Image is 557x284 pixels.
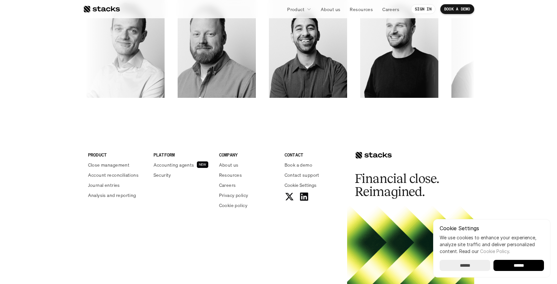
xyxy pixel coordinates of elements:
p: Resources [219,172,242,178]
a: Security [154,172,211,178]
a: Careers [378,3,403,15]
p: Cookie Settings [440,226,544,231]
p: Accounting agents [154,161,194,168]
a: BOOK A DEMO [440,4,474,14]
a: Careers [219,182,277,188]
p: PLATFORM [154,151,211,158]
p: Product [287,6,304,13]
h2: Financial close. Reimagined. [355,172,453,198]
p: Journal entries [88,182,120,188]
p: Cookie policy [219,202,247,209]
a: SIGN IN [411,4,435,14]
p: We use cookies to enhance your experience, analyze site traffic and deliver personalized content. [440,234,544,255]
p: Contact support [285,172,319,178]
span: Read our . [459,248,510,254]
p: PRODUCT [88,151,146,158]
a: Close management [88,161,146,168]
p: CONTACT [285,151,342,158]
p: BOOK A DEMO [444,7,470,11]
p: Close management [88,161,130,168]
a: Resources [219,172,277,178]
p: SIGN IN [415,7,432,11]
a: Account reconciliations [88,172,146,178]
a: Accounting agentsNEW [154,161,211,168]
p: Resources [350,6,373,13]
p: COMPANY [219,151,277,158]
a: Cookie policy [219,202,277,209]
p: Privacy policy [219,192,248,199]
a: Analysis and reporting [88,192,146,199]
p: Security [154,172,171,178]
a: About us [317,3,344,15]
p: About us [219,161,239,168]
a: Resources [346,3,377,15]
h2: NEW [199,163,206,167]
p: About us [321,6,340,13]
span: Cookie Settings [285,182,316,188]
p: Analysis and reporting [88,192,136,199]
p: Careers [219,182,236,188]
button: Cookie Trigger [285,182,316,188]
a: Contact support [285,172,342,178]
p: Account reconciliations [88,172,139,178]
p: Book a demo [285,161,313,168]
a: Book a demo [285,161,342,168]
a: Cookie Policy [480,248,509,254]
p: Careers [382,6,399,13]
a: Journal entries [88,182,146,188]
a: Privacy policy [219,192,277,199]
a: About us [219,161,277,168]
